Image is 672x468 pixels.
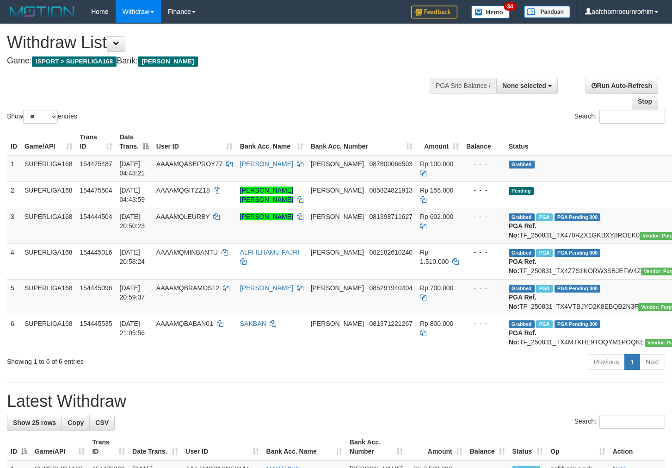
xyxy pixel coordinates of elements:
span: [PERSON_NAME] [311,213,364,220]
span: Copy 082182610240 to clipboard [370,249,413,256]
span: PGA Pending [555,320,601,328]
td: SUPERLIGA168 [21,279,76,315]
b: PGA Ref. No: [509,222,536,239]
div: - - - [466,159,501,168]
span: AAAAMQLEURBY [156,213,210,220]
span: [PERSON_NAME] [138,56,197,67]
img: panduan.png [524,6,570,18]
span: [PERSON_NAME] [311,160,364,168]
th: ID [7,129,21,155]
a: [PERSON_NAME] [240,284,293,292]
td: SUPERLIGA168 [21,155,76,182]
td: 5 [7,279,21,315]
th: Bank Acc. Number: activate to sort column ascending [307,129,416,155]
div: - - - [466,319,501,328]
span: Marked by aafheankoy [536,249,552,257]
span: 154475504 [80,187,112,194]
span: [PERSON_NAME] [311,249,364,256]
span: PGA Pending [555,213,601,221]
td: 6 [7,315,21,350]
span: 154445096 [80,284,112,292]
span: 34 [504,2,516,11]
span: ISPORT > SUPERLIGA168 [32,56,117,67]
span: Grabbed [509,161,535,168]
h1: Latest Withdraw [7,392,665,411]
td: SUPERLIGA168 [21,181,76,208]
span: Rp 100.000 [420,160,453,168]
span: Rp 800.000 [420,320,453,327]
td: 2 [7,181,21,208]
a: CSV [89,415,115,431]
b: PGA Ref. No: [509,258,536,275]
span: Rp 1.510.000 [420,249,449,265]
span: [DATE] 21:05:56 [120,320,145,337]
span: Rp 155.000 [420,187,453,194]
th: Bank Acc. Name: activate to sort column ascending [236,129,307,155]
div: PGA Site Balance / [430,78,496,94]
span: Marked by aafheankoy [536,320,552,328]
div: - - - [466,248,501,257]
td: 1 [7,155,21,182]
td: SUPERLIGA168 [21,315,76,350]
span: Marked by aafounsreynich [536,213,552,221]
label: Show entries [7,110,77,124]
th: Trans ID: activate to sort column ascending [88,434,129,460]
td: SUPERLIGA168 [21,208,76,243]
span: PGA Pending [555,249,601,257]
a: [PERSON_NAME] [240,213,293,220]
th: Date Trans.: activate to sort column ascending [129,434,182,460]
th: Amount: activate to sort column ascending [407,434,466,460]
label: Search: [574,415,665,429]
a: [PERSON_NAME] [PERSON_NAME] [240,187,293,203]
span: AAAAMQASEPROY77 [156,160,222,168]
a: SAKBAN [240,320,266,327]
span: Rp 700.000 [420,284,453,292]
label: Search: [574,110,665,124]
span: 154445016 [80,249,112,256]
button: None selected [496,78,558,94]
img: Feedback.jpg [411,6,457,19]
td: SUPERLIGA168 [21,243,76,279]
span: [DATE] 20:58:24 [120,249,145,265]
th: Op: activate to sort column ascending [547,434,609,460]
span: None selected [502,82,546,89]
span: Marked by aafheankoy [536,285,552,293]
span: Copy 087800066503 to clipboard [370,160,413,168]
span: Copy 081398711627 to clipboard [370,213,413,220]
a: 1 [624,354,640,370]
span: Copy 085291940404 to clipboard [370,284,413,292]
span: [DATE] 04:43:59 [120,187,145,203]
th: Status: activate to sort column ascending [509,434,547,460]
th: Game/API: activate to sort column ascending [31,434,88,460]
span: [DATE] 20:50:23 [120,213,145,230]
th: Bank Acc. Number: activate to sort column ascending [346,434,407,460]
span: [DATE] 20:59:37 [120,284,145,301]
a: Stop [632,94,658,109]
h4: Game: Bank: [7,56,439,66]
span: CSV [95,419,109,426]
a: [PERSON_NAME] [240,160,293,168]
th: Bank Acc. Name: activate to sort column ascending [263,434,346,460]
th: User ID: activate to sort column ascending [153,129,236,155]
td: 4 [7,243,21,279]
span: Rp 602.000 [420,213,453,220]
span: Grabbed [509,249,535,257]
span: AAAAMQMINBANTU [156,249,218,256]
span: [DATE] 04:43:21 [120,160,145,177]
div: - - - [466,212,501,221]
span: [PERSON_NAME] [311,284,364,292]
th: Balance [462,129,505,155]
span: Copy [68,419,84,426]
span: [PERSON_NAME] [311,320,364,327]
a: Run Auto-Refresh [586,78,658,94]
span: Pending [509,187,534,195]
th: Trans ID: activate to sort column ascending [76,129,116,155]
a: Next [640,354,665,370]
img: Button%20Memo.svg [471,6,510,19]
span: Copy 081371221267 to clipboard [370,320,413,327]
span: 154444504 [80,213,112,220]
b: PGA Ref. No: [509,293,536,310]
span: Grabbed [509,285,535,293]
a: Copy [62,415,90,431]
span: AAAAMQBRAMOS12 [156,284,219,292]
